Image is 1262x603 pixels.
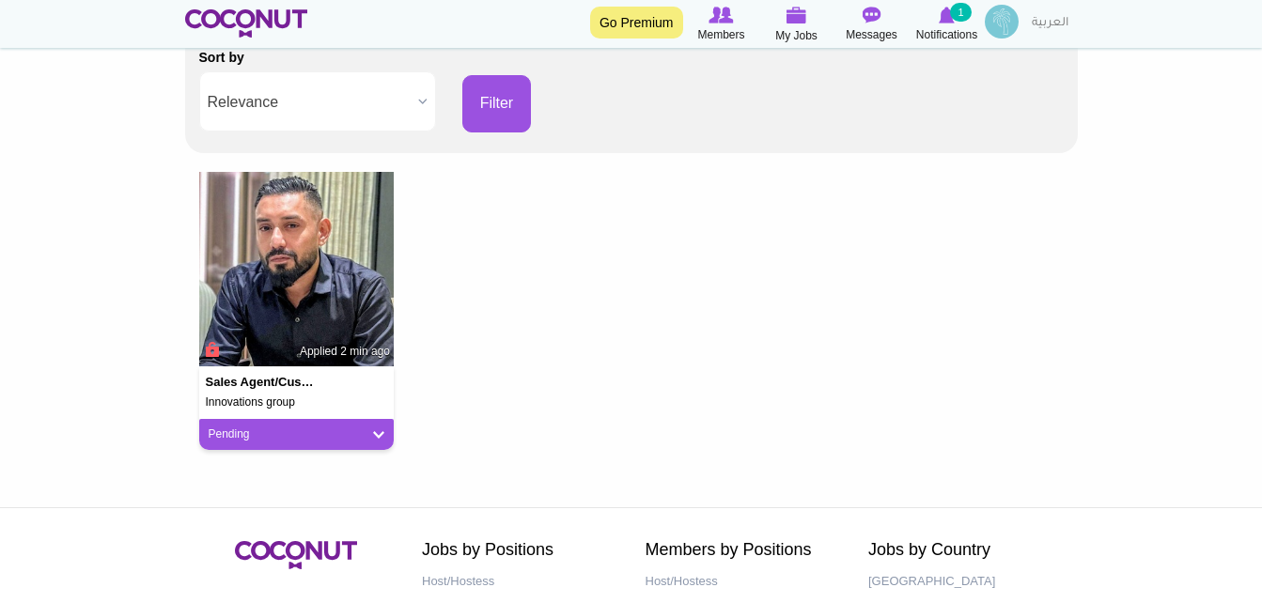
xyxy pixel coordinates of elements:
label: Sort by [199,48,244,67]
button: Filter [462,75,532,132]
h2: Members by Positions [646,541,841,560]
a: العربية [1022,5,1078,42]
img: Messages [863,7,881,23]
h5: Innovations group [206,396,388,409]
span: My Jobs [775,26,818,45]
small: 1 [950,3,971,22]
a: Host/Hostess [422,568,617,595]
h2: Jobs by Positions [422,541,617,560]
img: Notifications [939,7,955,23]
img: Home [185,9,308,38]
img: Browse Members [709,7,733,23]
span: Connect to Unlock the Profile [203,340,220,359]
img: My Jobs [787,7,807,23]
img: Gagandeep Singh's picture [199,172,395,367]
span: Notifications [916,25,977,44]
span: Messages [846,25,897,44]
a: Browse Members Members [684,5,759,44]
h2: Jobs by Country [868,541,1064,560]
span: Relevance [208,72,411,132]
a: My Jobs My Jobs [759,5,834,45]
span: Members [697,25,744,44]
h4: Sales agent/customer support specialist [206,376,315,389]
a: Pending [209,426,385,442]
a: [GEOGRAPHIC_DATA] [868,568,1064,595]
a: Go Premium [590,7,683,39]
a: Host/Hostess [646,568,841,595]
a: Messages Messages [834,5,910,44]
img: Coconut [235,541,357,569]
a: Notifications Notifications 1 [910,5,985,44]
